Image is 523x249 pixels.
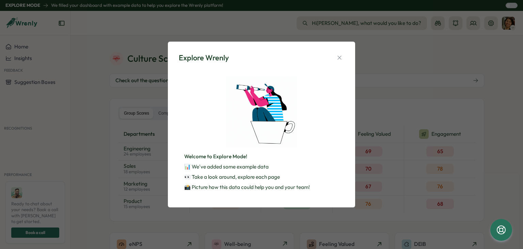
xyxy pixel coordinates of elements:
p: 👀 Take a look around, explore each page [184,173,339,181]
p: 📊 We've added some example data [184,163,339,171]
p: Welcome to Explore Mode! [184,153,339,160]
img: Explore Wrenly [226,76,297,147]
p: 📸 Picture how this data could help you and your team! [184,184,339,191]
div: Explore Wrenly [179,53,229,63]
